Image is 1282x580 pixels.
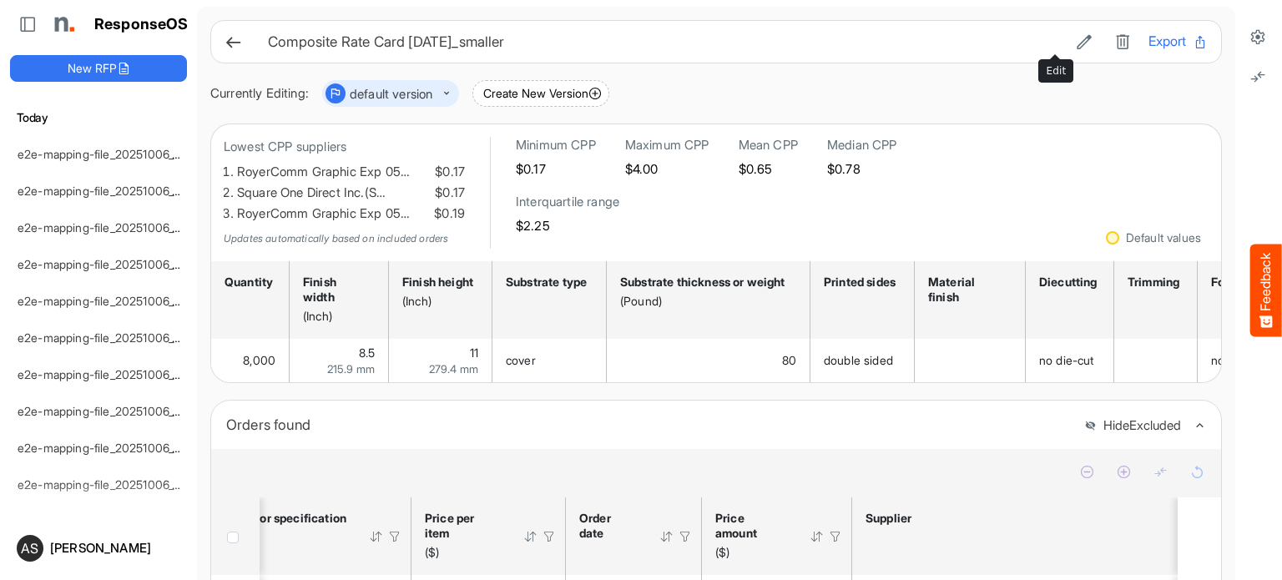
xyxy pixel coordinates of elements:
div: Trimming [1128,275,1179,290]
td: is template cell Column Header httpsnorthellcomontologiesmapping-rulesmanufacturinghastrimmingtype [1114,339,1198,382]
h6: Minimum CPP [516,137,596,154]
a: e2e-mapping-file_20251006_152733 [18,184,209,198]
div: Material finish [928,275,1007,305]
span: 8.5 [359,345,375,360]
div: Substrate type [506,275,588,290]
h6: Interquartile range [516,194,619,210]
span: no folding [1211,353,1264,367]
h5: $2.25 [516,219,619,233]
div: Diecutting [1039,275,1095,290]
p: Lowest CPP suppliers [224,137,465,158]
span: 80 [782,353,796,367]
span: 215.9 mm [327,362,375,376]
span: $0.17 [432,183,465,204]
a: e2e-mapping-file_20251006_152957 [18,147,209,161]
div: Finish width [303,275,370,305]
a: e2e-mapping-file_20251006_151326 [18,294,208,308]
div: Currently Editing: [210,83,309,104]
div: Printed sides [824,275,896,290]
div: Edit [1039,60,1073,82]
div: (Inch) [303,309,370,324]
span: double sided [824,353,893,367]
span: no die-cut [1039,353,1094,367]
h5: $0.78 [827,162,897,176]
a: e2e-mapping-file_20251006_151130 [18,367,206,381]
button: Create New Version [472,80,609,107]
td: 8.5 is template cell Column Header httpsnorthellcomontologiesmapping-rulesmeasurementhasfinishsiz... [290,339,389,382]
h1: ResponseOS [94,16,189,33]
td: double sided is template cell Column Header httpsnorthellcomontologiesmapping-rulesmanufacturingh... [810,339,915,382]
span: $0.17 [432,162,465,183]
h5: $0.17 [516,162,596,176]
td: 8000 is template cell Column Header httpsnorthellcomontologiesmapping-rulesorderhasquantity [211,339,290,382]
h6: Composite Rate Card [DATE]_smaller [268,35,1058,49]
h6: Mean CPP [739,137,798,154]
span: 279.4 mm [429,362,478,376]
td: no die-cut is template cell Column Header httpsnorthellcomontologiesmapping-rulesmanufacturinghas... [1026,339,1114,382]
div: Filter Icon [678,529,693,544]
div: Color specification [241,511,347,526]
button: Export [1148,31,1208,53]
div: Price amount [715,511,788,541]
h6: Today [10,108,187,127]
div: Finish height [402,275,473,290]
div: (Inch) [402,294,473,309]
div: Orders found [226,413,1072,436]
td: is template cell Column Header httpsnorthellcomontologiesmapping-rulesmanufacturinghassubstratefi... [915,339,1026,382]
a: e2e-mapping-file_20251006_151233 [18,330,208,345]
img: Northell [46,8,79,41]
div: Folding [1211,275,1264,290]
td: 80 is template cell Column Header httpsnorthellcomontologiesmapping-rulesmaterialhasmaterialthick... [607,339,810,382]
th: Header checkbox [211,497,260,575]
span: 11 [470,345,478,360]
div: [PERSON_NAME] [50,542,180,554]
a: e2e-mapping-file_20251006_141532 [18,441,209,455]
span: AS [21,542,38,555]
div: Filter Icon [542,529,557,544]
div: Default values [1126,232,1201,244]
button: Feedback [1250,244,1282,336]
span: 8,000 [243,353,275,367]
div: ($) [425,545,502,560]
h6: Median CPP [827,137,897,154]
li: Square One Direct Inc.(S… [237,183,465,204]
a: e2e-mapping-file_20251006_151638 [18,220,208,235]
span: cover [506,353,536,367]
em: Updates automatically based on included orders [224,232,448,245]
div: Quantity [225,275,270,290]
a: e2e-mapping-file_20251006_141450 [18,477,210,492]
div: Substrate thickness or weight [620,275,791,290]
div: (Pound) [620,294,791,309]
button: New RFP [10,55,187,82]
a: e2e-mapping-file_20251006_145931 [18,404,209,418]
div: Filter Icon [828,529,843,544]
div: Price per item [425,511,502,541]
h5: $4.00 [625,162,709,176]
td: 11 is template cell Column Header httpsnorthellcomontologiesmapping-rulesmeasurementhasfinishsize... [389,339,492,382]
a: e2e-mapping-file_20251006_151344 [18,257,209,271]
div: Filter Icon [204,529,219,544]
h6: Maximum CPP [625,137,709,154]
li: RoyerComm Graphic Exp 05… [237,162,465,183]
button: HideExcluded [1084,419,1181,433]
span: $0.19 [431,204,465,224]
li: RoyerComm Graphic Exp 05… [237,204,465,224]
td: cover is template cell Column Header httpsnorthellcomontologiesmapping-rulesmaterialhassubstratem... [492,339,607,382]
div: ($) [715,545,788,560]
div: Filter Icon [387,529,402,544]
div: Order date [579,511,638,541]
h5: $0.65 [739,162,798,176]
